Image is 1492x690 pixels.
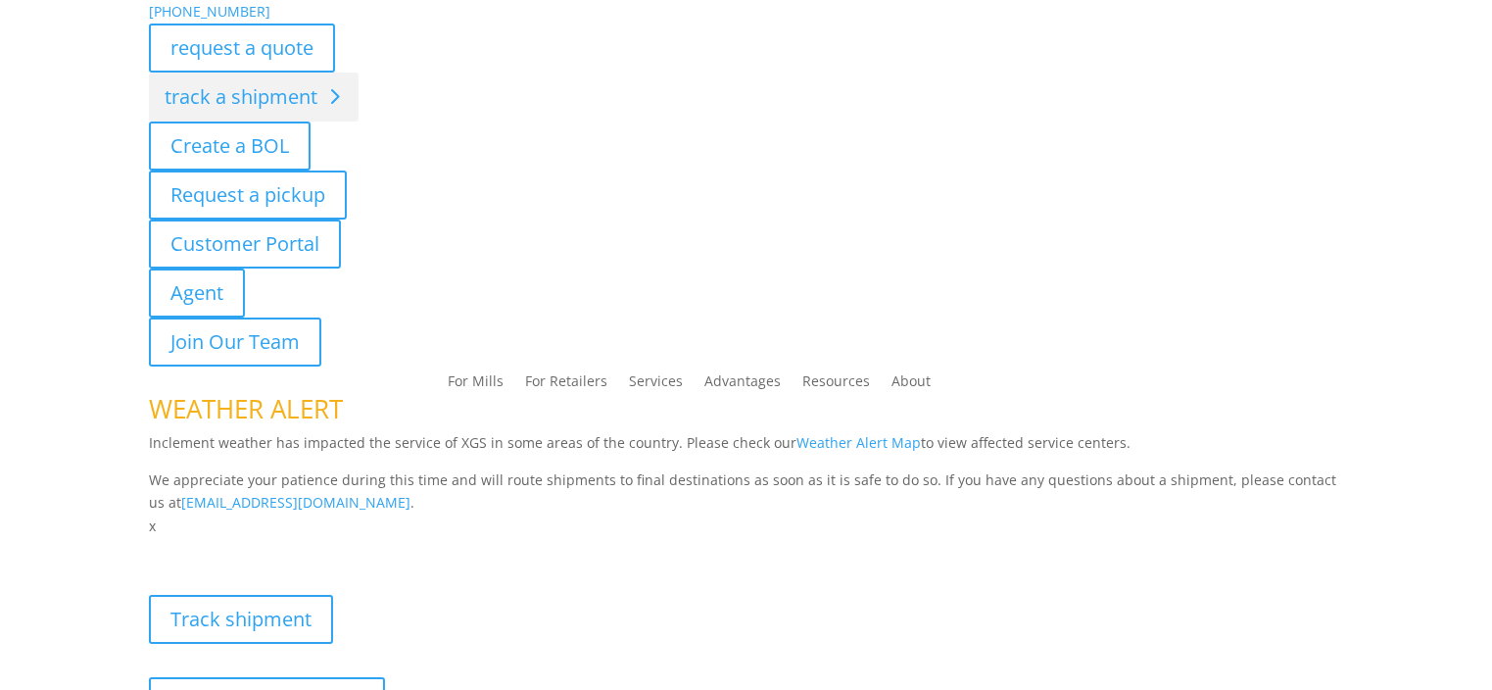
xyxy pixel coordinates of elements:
a: Track shipment [149,595,333,644]
a: track a shipment [149,73,359,122]
a: Advantages [704,374,781,396]
a: Request a pickup [149,171,347,220]
a: Resources [802,374,870,396]
span: WEATHER ALERT [149,391,343,426]
p: x [149,515,1342,538]
a: Create a BOL [149,122,311,171]
a: Join Our Team [149,318,321,367]
a: [PHONE_NUMBER] [149,2,270,21]
a: For Mills [448,374,504,396]
a: Customer Portal [149,220,341,269]
p: Inclement weather has impacted the service of XGS in some areas of the country. Please check our ... [149,431,1342,468]
a: request a quote [149,24,335,73]
a: Agent [149,269,245,318]
a: About [891,374,931,396]
b: Visibility, transparency, and control for your entire supply chain. [149,541,586,560]
a: Services [629,374,683,396]
p: We appreciate your patience during this time and will route shipments to final destinations as so... [149,468,1342,516]
a: Weather Alert Map [796,433,921,452]
a: For Retailers [525,374,607,396]
a: [EMAIL_ADDRESS][DOMAIN_NAME] [181,493,410,512]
